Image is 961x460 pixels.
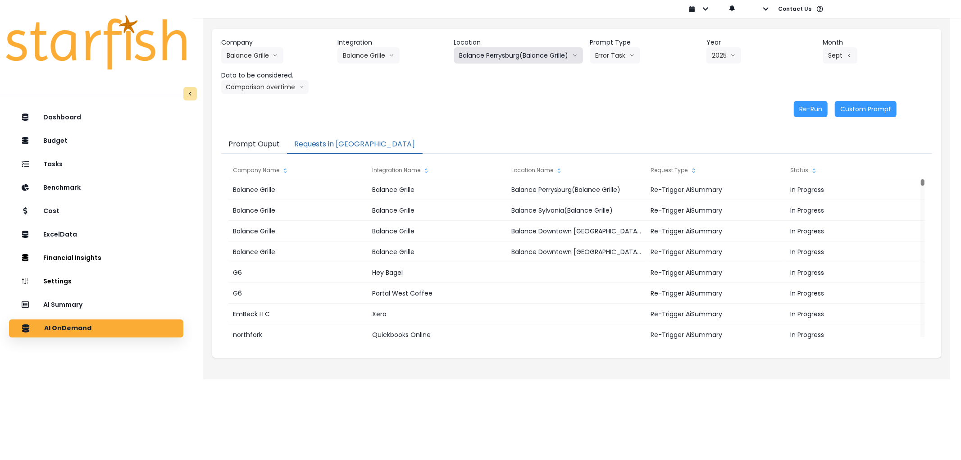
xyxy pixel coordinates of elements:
[9,179,183,197] button: Benchmark
[337,47,400,64] button: Balance Grillearrow down line
[337,38,446,47] header: Integration
[629,51,635,60] svg: arrow down line
[9,109,183,127] button: Dashboard
[786,200,925,221] div: In Progress
[9,155,183,173] button: Tasks
[228,179,367,200] div: Balance Grille
[786,179,925,200] div: In Progress
[786,324,925,345] div: In Progress
[9,296,183,314] button: AI Summary
[835,101,897,117] button: Custom Prompt
[647,324,785,345] div: Re-Trigger AiSummary
[368,262,506,283] div: Hey Bagel
[228,324,367,345] div: northfork
[811,167,818,174] svg: sort
[221,135,287,154] button: Prompt Ouput
[368,324,506,345] div: Quickbooks Online
[9,132,183,150] button: Budget
[690,167,697,174] svg: sort
[647,221,785,241] div: Re-Trigger AiSummary
[507,241,646,262] div: Balance Downtown [GEOGRAPHIC_DATA](Balance Grille)
[786,283,925,304] div: In Progress
[43,207,59,215] p: Cost
[368,179,506,200] div: Balance Grille
[282,167,289,174] svg: sort
[9,202,183,220] button: Cost
[590,38,699,47] header: Prompt Type
[221,80,309,94] button: Comparison overtimearrow down line
[43,114,81,121] p: Dashboard
[423,167,430,174] svg: sort
[647,304,785,324] div: Re-Trigger AiSummary
[647,262,785,283] div: Re-Trigger AiSummary
[590,47,640,64] button: Error Taskarrow down line
[221,71,330,80] header: Data to be considered.
[228,262,367,283] div: G6
[823,38,932,47] header: Month
[730,51,736,60] svg: arrow down line
[43,231,77,238] p: ExcelData
[287,135,423,154] button: Requests in [GEOGRAPHIC_DATA]
[368,241,506,262] div: Balance Grille
[228,161,367,179] div: Company Name
[273,51,278,60] svg: arrow down line
[228,221,367,241] div: Balance Grille
[300,82,304,91] svg: arrow down line
[368,304,506,324] div: Xero
[43,160,63,168] p: Tasks
[228,241,367,262] div: Balance Grille
[786,304,925,324] div: In Progress
[9,273,183,291] button: Settings
[572,51,578,60] svg: arrow down line
[706,47,741,64] button: 2025arrow down line
[228,283,367,304] div: G6
[507,200,646,221] div: Balance Sylvania(Balance Grille)
[389,51,394,60] svg: arrow down line
[706,38,815,47] header: Year
[647,161,785,179] div: Request Type
[507,221,646,241] div: Balance Downtown [GEOGRAPHIC_DATA](Balance Grille)
[221,38,330,47] header: Company
[454,38,583,47] header: Location
[368,200,506,221] div: Balance Grille
[43,301,82,309] p: AI Summary
[228,304,367,324] div: EmBeck LLC
[556,167,563,174] svg: sort
[454,47,583,64] button: Balance Perrysburg(Balance Grille)arrow down line
[794,101,828,117] button: Re-Run
[823,47,857,64] button: Septarrow left line
[44,324,91,332] p: AI OnDemand
[9,249,183,267] button: Financial Insights
[9,319,183,337] button: AI OnDemand
[507,179,646,200] div: Balance Perrysburg(Balance Grille)
[786,161,925,179] div: Status
[43,184,81,191] p: Benchmark
[43,137,68,145] p: Budget
[368,161,506,179] div: Integration Name
[847,51,852,60] svg: arrow left line
[647,241,785,262] div: Re-Trigger AiSummary
[786,262,925,283] div: In Progress
[786,241,925,262] div: In Progress
[647,200,785,221] div: Re-Trigger AiSummary
[9,226,183,244] button: ExcelData
[228,200,367,221] div: Balance Grille
[647,179,785,200] div: Re-Trigger AiSummary
[647,283,785,304] div: Re-Trigger AiSummary
[368,221,506,241] div: Balance Grille
[221,47,283,64] button: Balance Grillearrow down line
[507,161,646,179] div: Location Name
[786,221,925,241] div: In Progress
[368,283,506,304] div: Portal West Coffee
